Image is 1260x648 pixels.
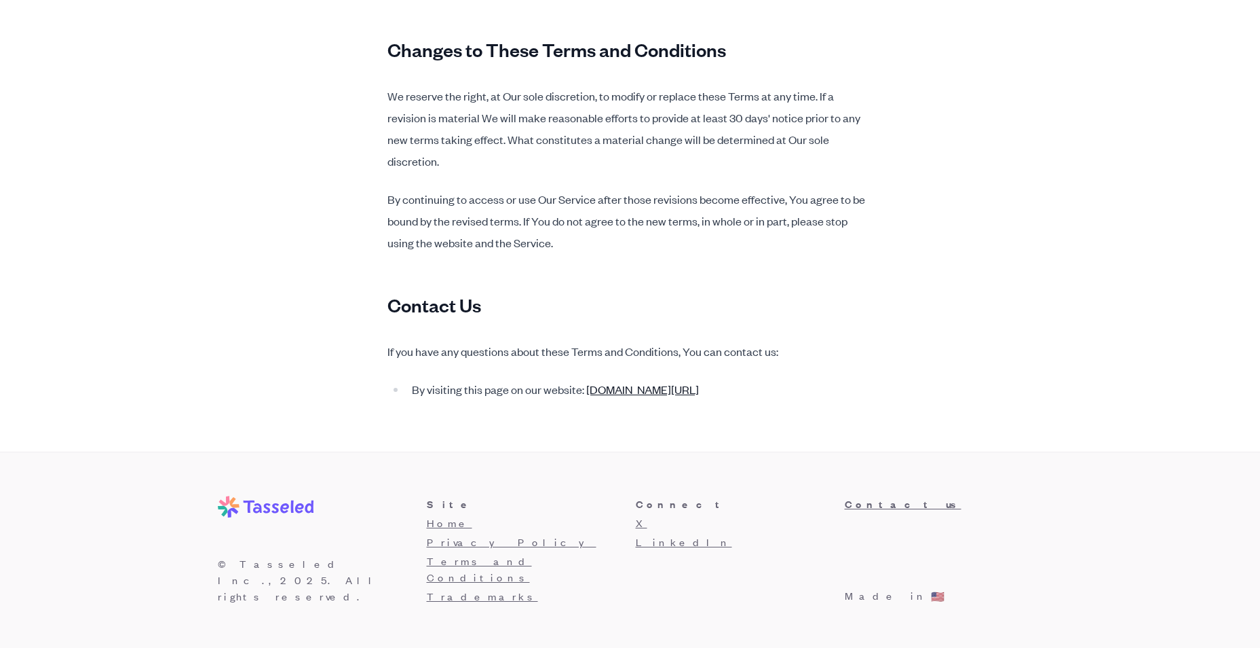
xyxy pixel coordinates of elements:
[387,85,873,172] p: We reserve the right, at Our sole discretion, to modify or replace these Terms at any time. If a ...
[845,496,1043,512] a: Contact us
[427,516,472,530] a: Home
[387,291,873,319] h2: Contact Us
[427,589,538,603] a: Trademarks
[406,378,873,400] li: By visiting this page on our website:
[636,496,834,512] h3: Connect
[845,588,928,605] p: Made in
[218,556,416,605] p: © Tasseled Inc., 2025 . All rights reserved.
[586,382,699,397] a: [DOMAIN_NAME][URL]
[636,516,647,530] a: X
[387,188,873,253] p: By continuing to access or use Our Service after those revisions become effective, You agree to b...
[427,496,625,512] h3: Site
[427,554,532,584] a: Terms and Conditions
[931,588,944,605] p: 🇺🇸
[387,340,873,362] p: If you have any questions about these Terms and Conditions, You can contact us:
[636,535,732,549] a: LinkedIn
[387,36,873,63] h2: Changes to These Terms and Conditions
[427,535,596,549] a: Privacy Policy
